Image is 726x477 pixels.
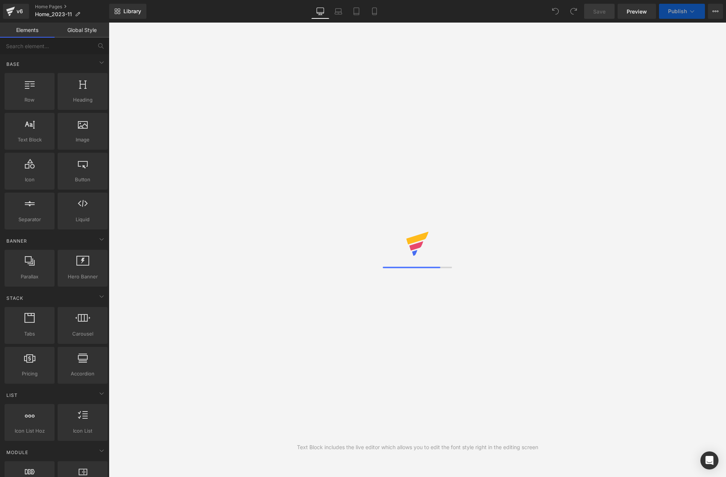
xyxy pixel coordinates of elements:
span: Text Block [7,136,52,144]
span: Library [123,8,141,15]
span: Publish [668,8,687,14]
div: Open Intercom Messenger [700,451,718,469]
button: More [708,4,723,19]
span: Tabs [7,330,52,338]
button: Undo [548,4,563,19]
span: Pricing [7,370,52,378]
button: Publish [659,4,705,19]
span: Button [60,176,105,184]
span: Hero Banner [60,273,105,281]
span: Save [593,8,606,15]
span: Liquid [60,216,105,223]
div: v6 [15,6,24,16]
span: List [6,392,18,399]
span: Module [6,449,29,456]
span: Icon List Hoz [7,427,52,435]
span: Home_2023-11 [35,11,72,17]
span: Base [6,61,20,68]
a: New Library [109,4,146,19]
a: Global Style [55,23,109,38]
a: Mobile [365,4,384,19]
span: Heading [60,96,105,104]
span: Icon [7,176,52,184]
span: Stack [6,295,24,302]
div: Text Block includes the live editor which allows you to edit the font style right in the editing ... [297,443,538,451]
span: Image [60,136,105,144]
span: Row [7,96,52,104]
a: Preview [618,4,656,19]
a: Tablet [347,4,365,19]
span: Parallax [7,273,52,281]
span: Preview [627,8,647,15]
a: v6 [3,4,29,19]
a: Desktop [311,4,329,19]
span: Icon List [60,427,105,435]
span: Carousel [60,330,105,338]
button: Redo [566,4,581,19]
span: Accordion [60,370,105,378]
span: Banner [6,237,28,245]
span: Separator [7,216,52,223]
a: Laptop [329,4,347,19]
a: Home Pages [35,4,109,10]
